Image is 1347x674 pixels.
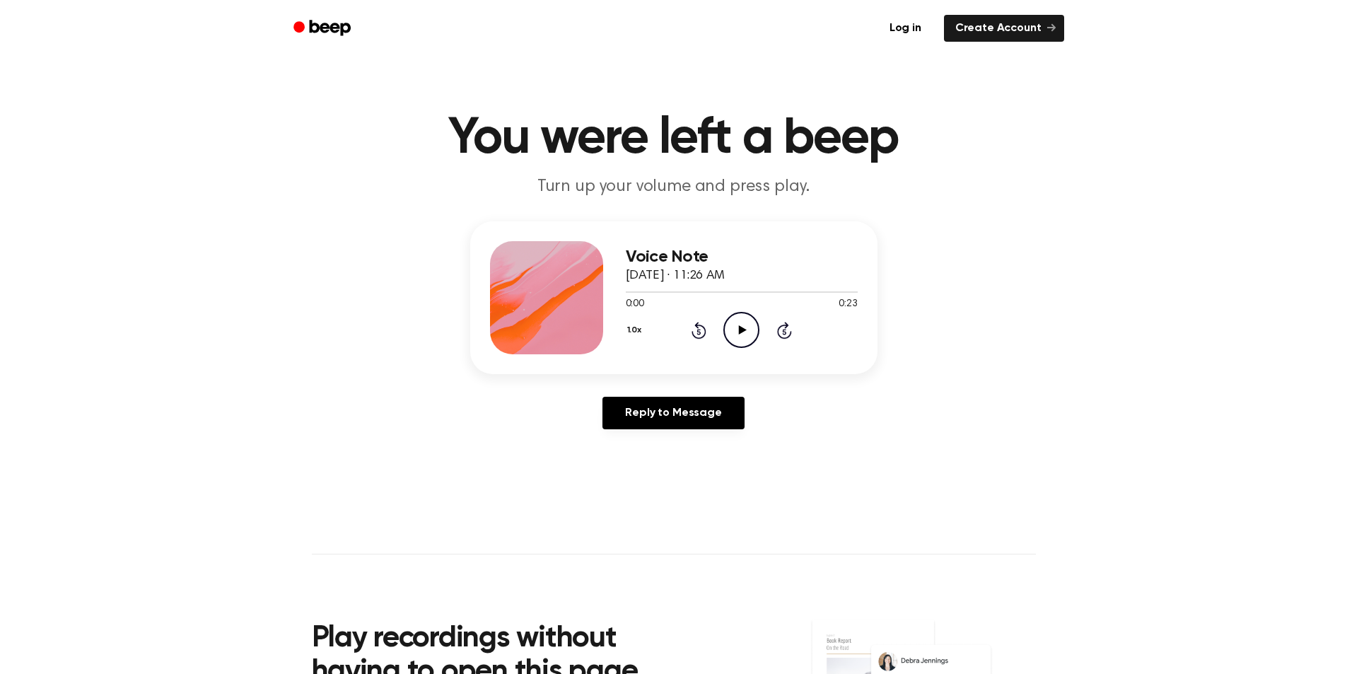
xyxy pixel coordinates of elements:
a: Reply to Message [602,397,744,429]
a: Beep [284,15,363,42]
a: Create Account [944,15,1064,42]
span: 0:23 [839,297,857,312]
a: Log in [875,12,935,45]
h1: You were left a beep [312,113,1036,164]
span: 0:00 [626,297,644,312]
button: 1.0x [626,318,647,342]
h3: Voice Note [626,248,858,267]
p: Turn up your volume and press play. [402,175,945,199]
span: [DATE] · 11:26 AM [626,269,725,282]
